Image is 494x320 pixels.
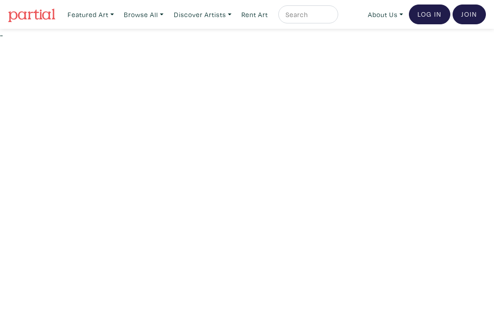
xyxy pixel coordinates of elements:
a: Discover Artists [170,5,236,24]
a: Join [453,5,486,24]
a: Log In [409,5,450,24]
a: Rent Art [237,5,272,24]
a: Featured Art [63,5,118,24]
input: Search [285,9,330,20]
a: About Us [364,5,407,24]
a: Browse All [120,5,168,24]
